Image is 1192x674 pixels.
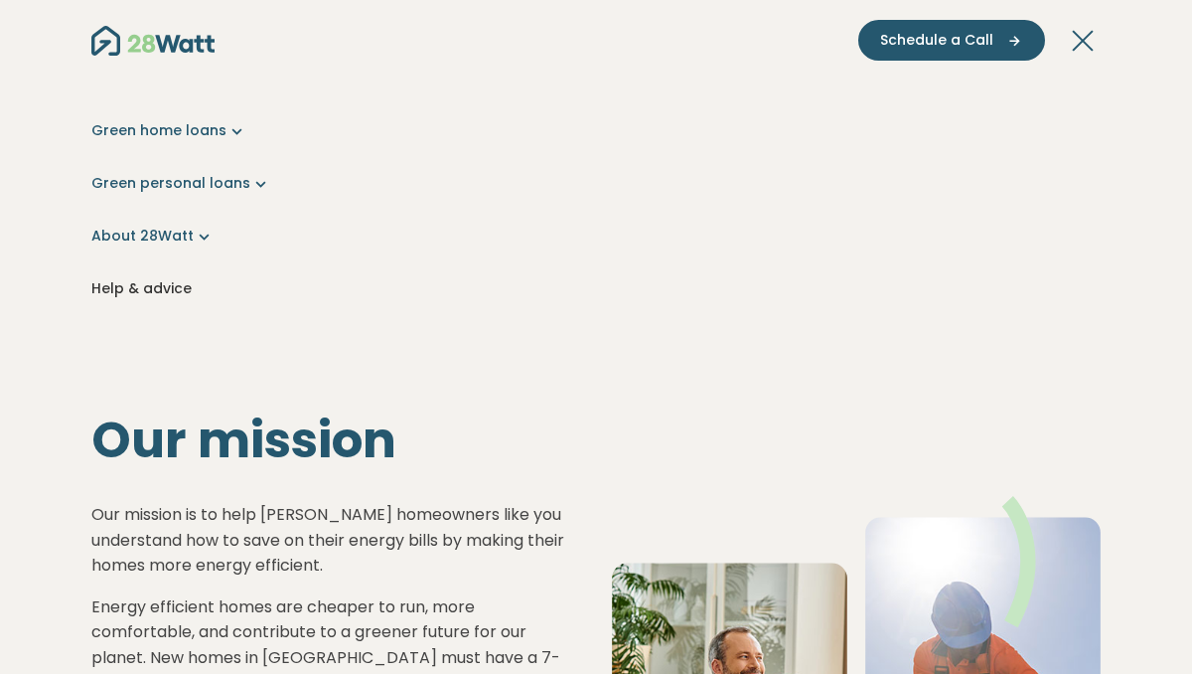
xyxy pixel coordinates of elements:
[91,502,580,579] p: Our mission is to help [PERSON_NAME] homeowners like you understand how to save on their energy b...
[91,173,1101,194] a: Green personal loans
[91,120,1101,141] a: Green home loans
[91,278,1101,299] a: Help & advice
[858,20,1045,61] button: Schedule a Call
[1069,31,1101,51] button: Toggle navigation
[880,30,993,51] span: Schedule a Call
[91,226,1101,247] a: About 28Watt
[91,26,215,56] img: 28Watt
[91,411,580,470] h1: Our mission
[91,20,1101,359] nav: Main navigation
